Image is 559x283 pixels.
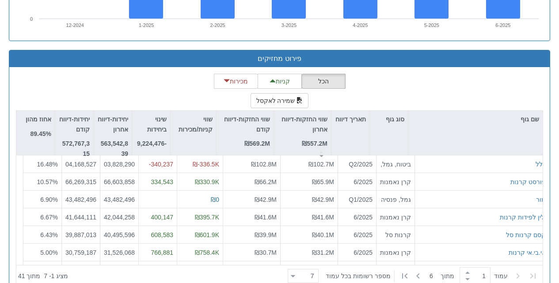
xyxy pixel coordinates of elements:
[380,248,411,257] div: קרן נאמנות
[342,248,373,257] div: 6/2025
[370,111,408,128] div: סוג גוף
[380,230,411,239] div: קרנות סל
[27,248,58,257] div: 5.00 %
[30,16,33,22] text: 0
[251,161,277,168] span: ₪102.8M
[27,213,58,222] div: 6.67 %
[195,249,219,256] span: ₪758.4K
[139,23,154,28] text: 1-2025
[342,230,373,239] div: 6/2025
[16,55,543,63] h3: פירוט מחזיקים
[342,213,373,222] div: 6/2025
[142,177,173,186] div: 334,543
[104,195,135,204] div: 43,482,496
[494,272,508,280] span: ‏עמוד
[281,23,297,28] text: 3-2025
[62,140,90,157] strong: 572,767,315
[142,213,173,222] div: 400,147
[27,195,58,204] div: 6.90 %
[326,272,391,280] span: ‏מספר רשומות בכל עמוד
[302,140,327,147] strong: ₪557.2M
[171,111,216,147] div: שווי קניות/מכירות
[258,74,302,89] button: קניות
[244,140,270,147] strong: ₪569.2M
[255,249,277,256] span: ₪30.7M
[312,178,334,185] span: ₪65.9M
[342,195,373,204] div: Q1/2025
[104,213,135,222] div: 42,044,258
[65,248,96,257] div: 30,759,187
[331,111,369,138] div: תאריך דיווח
[211,196,219,203] span: ₪0
[97,114,128,134] p: יחידות-דיווח אחרון
[506,230,546,239] button: קסם קרנות סל
[142,248,173,257] div: 766,881
[380,213,411,222] div: קרן נאמנות, קרנות סל
[495,23,510,28] text: 6-2025
[214,74,258,89] button: מכירות
[312,196,334,203] span: ₪42.9M
[510,177,546,186] button: פורסט קרנות
[353,23,368,28] text: 4-2025
[65,230,96,239] div: 39,887,013
[27,177,58,186] div: 10.57 %
[342,177,373,186] div: 6/2025
[424,23,439,28] text: 5-2025
[408,111,543,128] div: שם גוף
[195,178,219,185] span: ₪330.9K
[255,231,277,238] span: ₪39.9M
[65,195,96,204] div: 43,482,496
[104,248,135,257] div: 31,526,068
[312,249,334,256] span: ₪31.2M
[500,213,546,222] button: ילין לפידות קרנות
[380,177,411,186] div: קרן נאמנות
[66,23,84,28] text: 12-2024
[220,114,270,134] p: שווי החזקות-דיווח קודם
[193,161,219,168] span: ₪-336.5K
[30,130,51,137] strong: 89.45%
[65,213,96,222] div: 41,644,111
[101,140,128,157] strong: 563,542,839
[536,195,546,204] button: מור
[136,114,167,134] p: שינוי ביחידות
[278,114,327,134] p: שווי החזקות-דיווח אחרון
[104,177,135,186] div: 66,603,858
[509,248,546,257] button: אי.בי.אי קרנות
[104,230,135,239] div: 40,495,596
[312,231,334,238] span: ₪40.1M
[142,160,173,169] div: -340,237
[430,272,441,280] span: 6
[380,195,411,204] div: גמל, פנסיה
[380,160,411,169] div: ביטוח, גמל, פנסיה
[312,214,334,221] span: ₪41.6M
[255,196,277,203] span: ₪42.9M
[27,230,58,239] div: 6.43 %
[255,178,277,185] span: ₪66.2M
[210,23,225,28] text: 2-2025
[137,140,167,147] strong: -9,224,476
[142,230,173,239] div: 608,583
[27,160,58,169] div: 16.48 %
[536,160,546,169] button: כלל
[195,214,219,221] span: ₪395.7K
[65,177,96,186] div: 66,269,315
[301,74,346,89] button: הכל
[308,161,334,168] span: ₪102.7M
[255,214,277,221] span: ₪41.6M
[195,231,219,238] span: ₪601.9K
[342,160,373,169] div: Q2/2025
[251,93,309,108] button: שמירה לאקסל
[59,114,90,134] p: יחידות-דיווח קודם
[26,114,51,124] p: אחוז מהון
